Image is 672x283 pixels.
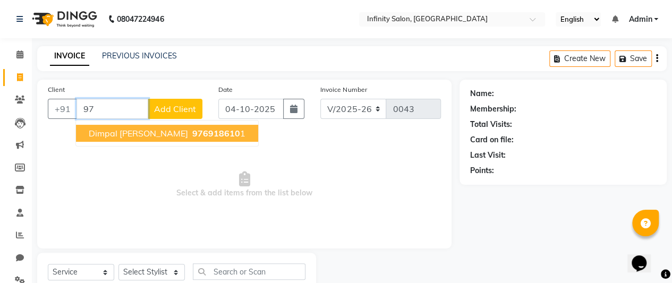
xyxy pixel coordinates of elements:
[190,128,245,139] ngb-highlight: 1
[89,128,188,139] span: Dimpal [PERSON_NAME]
[320,85,367,95] label: Invoice Number
[470,119,512,130] div: Total Visits:
[627,241,661,272] iframe: chat widget
[470,104,516,115] div: Membership:
[549,50,610,67] button: Create New
[50,47,89,66] a: INVOICE
[76,99,148,119] input: Search by Name/Mobile/Email/Code
[470,150,506,161] div: Last Visit:
[615,50,652,67] button: Save
[154,104,196,114] span: Add Client
[193,263,305,280] input: Search or Scan
[192,128,240,139] span: 976918610
[117,4,164,34] b: 08047224946
[470,165,494,176] div: Points:
[48,85,65,95] label: Client
[628,14,652,25] span: Admin
[27,4,100,34] img: logo
[48,99,78,119] button: +91
[48,132,441,238] span: Select & add items from the list below
[102,51,177,61] a: PREVIOUS INVOICES
[218,85,233,95] label: Date
[470,134,514,145] div: Card on file:
[470,88,494,99] div: Name:
[148,99,202,119] button: Add Client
